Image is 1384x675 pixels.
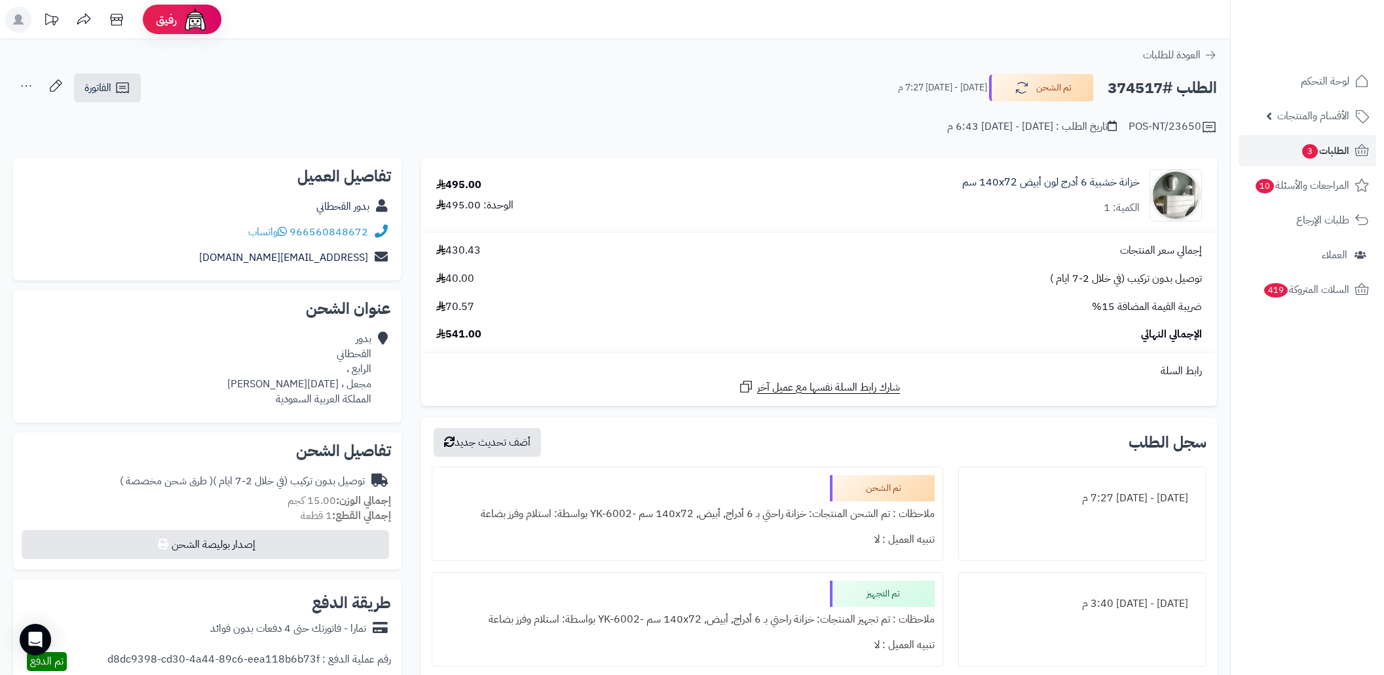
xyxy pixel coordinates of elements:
a: الطلبات3 [1239,135,1376,166]
a: تحديثات المنصة [35,7,67,36]
div: Open Intercom Messenger [20,624,51,655]
span: 10 [1256,179,1274,193]
span: الطلبات [1301,142,1349,160]
strong: إجمالي الوزن: [336,493,391,509]
strong: إجمالي القطع: [332,508,391,524]
img: ai-face.png [182,7,208,33]
div: تنبيه العميل : لا [440,527,935,552]
span: ( طرق شحن مخصصة ) [120,473,213,489]
div: رابط السلة [426,364,1212,379]
h2: الطلب #374517 [1108,75,1217,102]
span: 541.00 [436,327,481,342]
div: 495.00 [436,178,481,193]
span: العملاء [1322,246,1347,264]
span: 430.43 [436,243,481,258]
span: الأقسام والمنتجات [1277,107,1349,125]
div: تنبيه العميل : لا [440,632,935,658]
div: تم الشحن [830,475,935,501]
span: 40.00 [436,271,474,286]
a: لوحة التحكم [1239,66,1376,97]
span: 3 [1302,144,1318,159]
div: تمارا - فاتورتك حتى 4 دفعات بدون فوائد [210,621,366,636]
div: بدور القحطاني الرابع ، مجعل ، [DATE][PERSON_NAME] المملكة العربية السعودية [227,332,371,406]
a: الفاتورة [74,73,141,102]
span: توصيل بدون تركيب (في خلال 2-7 ايام ) [1050,271,1202,286]
span: طلبات الإرجاع [1296,211,1349,229]
a: بدور القحطاني [316,199,369,214]
span: العودة للطلبات [1143,47,1201,63]
a: العملاء [1239,239,1376,271]
a: شارك رابط السلة نفسها مع عميل آخر [738,379,900,395]
a: السلات المتروكة419 [1239,274,1376,305]
h2: تفاصيل الشحن [24,443,391,459]
div: [DATE] - [DATE] 3:40 م [967,591,1198,617]
div: تم التجهيز [830,581,935,607]
span: المراجعات والأسئلة [1254,176,1349,195]
span: رفيق [156,12,177,28]
small: 15.00 كجم [288,493,391,509]
span: شارك رابط السلة نفسها مع عميل آخر [757,380,900,395]
span: لوحة التحكم [1301,72,1349,90]
a: خزانة خشبية 6 أدرج لون أبيض 140x72 سم [962,175,1140,190]
div: [DATE] - [DATE] 7:27 م [967,486,1198,511]
button: أضف تحديث جديد [434,428,541,457]
a: طلبات الإرجاع [1239,204,1376,236]
button: تم الشحن [989,74,1094,102]
h3: سجل الطلب [1129,434,1206,450]
div: الوحدة: 495.00 [436,198,514,213]
div: ملاحظات : تم الشحن المنتجات: خزانة راحتي بـ 6 أدراج, أبيض, ‎140x72 سم‏ -YK-6002 بواسطة: استلام وف... [440,501,935,527]
span: تم الدفع [30,653,64,669]
a: [EMAIL_ADDRESS][DOMAIN_NAME] [199,250,368,265]
div: رقم عملية الدفع : d8dc9398-cd30-4a44-89c6-eea118b6b73f [107,652,391,671]
h2: طريقة الدفع [312,595,391,611]
h2: عنوان الشحن [24,301,391,317]
a: العودة للطلبات [1143,47,1217,63]
small: 1 قطعة [301,508,391,524]
h2: تفاصيل العميل [24,168,391,184]
span: إجمالي سعر المنتجات [1120,243,1202,258]
button: إصدار بوليصة الشحن [22,530,389,559]
div: POS-NT/23650 [1129,119,1217,135]
span: الفاتورة [84,80,111,96]
a: واتساب [248,224,287,240]
a: 966560848672 [290,224,368,240]
span: 70.57 [436,299,474,315]
div: توصيل بدون تركيب (في خلال 2-7 ايام ) [120,474,365,489]
div: تاريخ الطلب : [DATE] - [DATE] 6:43 م [947,119,1117,134]
small: [DATE] - [DATE] 7:27 م [898,81,987,94]
div: الكمية: 1 [1104,201,1140,216]
a: المراجعات والأسئلة10 [1239,170,1376,201]
div: ملاحظات : تم تجهيز المنتجات: خزانة راحتي بـ 6 أدراج, أبيض, ‎140x72 سم‏ -YK-6002 بواسطة: استلام وف... [440,607,935,632]
span: الإجمالي النهائي [1141,327,1202,342]
span: 419 [1264,283,1288,298]
span: ضريبة القيمة المضافة 15% [1092,299,1202,315]
img: 1746709299-1702541934053-68567865785768-1000x1000-90x90.jpg [1150,169,1201,222]
span: السلات المتروكة [1263,280,1349,299]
